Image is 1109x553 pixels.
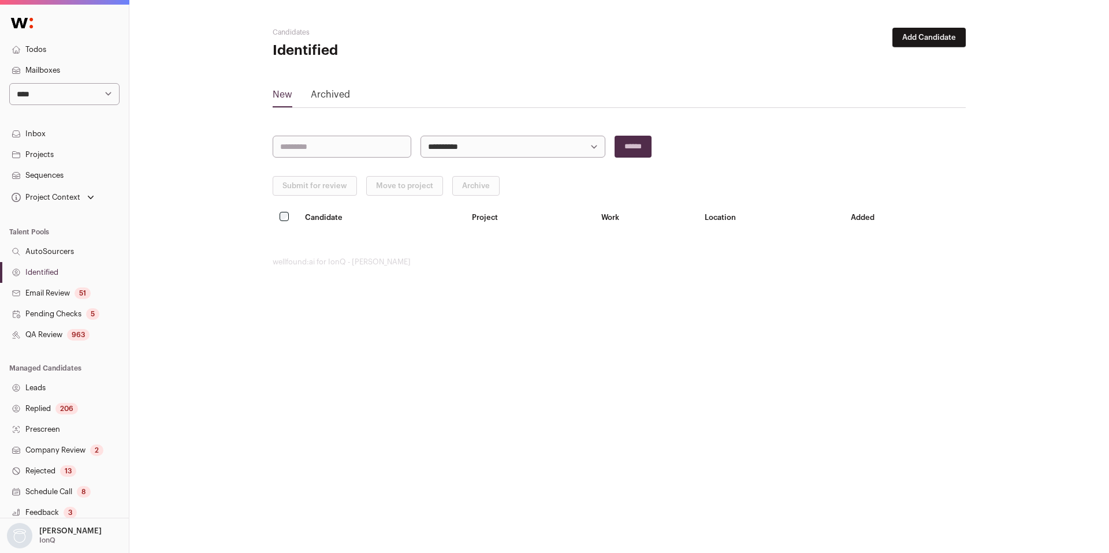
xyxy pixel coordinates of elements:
button: Open dropdown [9,189,96,205]
footer: wellfound:ai for IonQ - [PERSON_NAME] [273,257,966,267]
img: Wellfound [5,12,39,35]
div: 13 [60,465,76,477]
p: IonQ [39,536,55,545]
h2: Candidates [273,28,504,37]
div: 5 [86,308,99,320]
div: 2 [90,444,103,456]
p: [PERSON_NAME] [39,526,102,536]
a: Archived [311,88,350,106]
th: Added [844,205,966,230]
div: Project Context [9,193,80,202]
div: 8 [77,486,91,498]
th: Location [698,205,844,230]
th: Work [594,205,698,230]
img: nopic.png [7,523,32,548]
a: New [273,88,292,106]
div: 3 [64,507,77,518]
h1: Identified [273,42,504,60]
th: Candidate [298,205,465,230]
div: 51 [75,287,91,299]
button: Add Candidate [892,28,966,47]
div: 206 [55,403,78,414]
th: Project [465,205,594,230]
div: 963 [67,329,90,341]
button: Open dropdown [5,523,104,548]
